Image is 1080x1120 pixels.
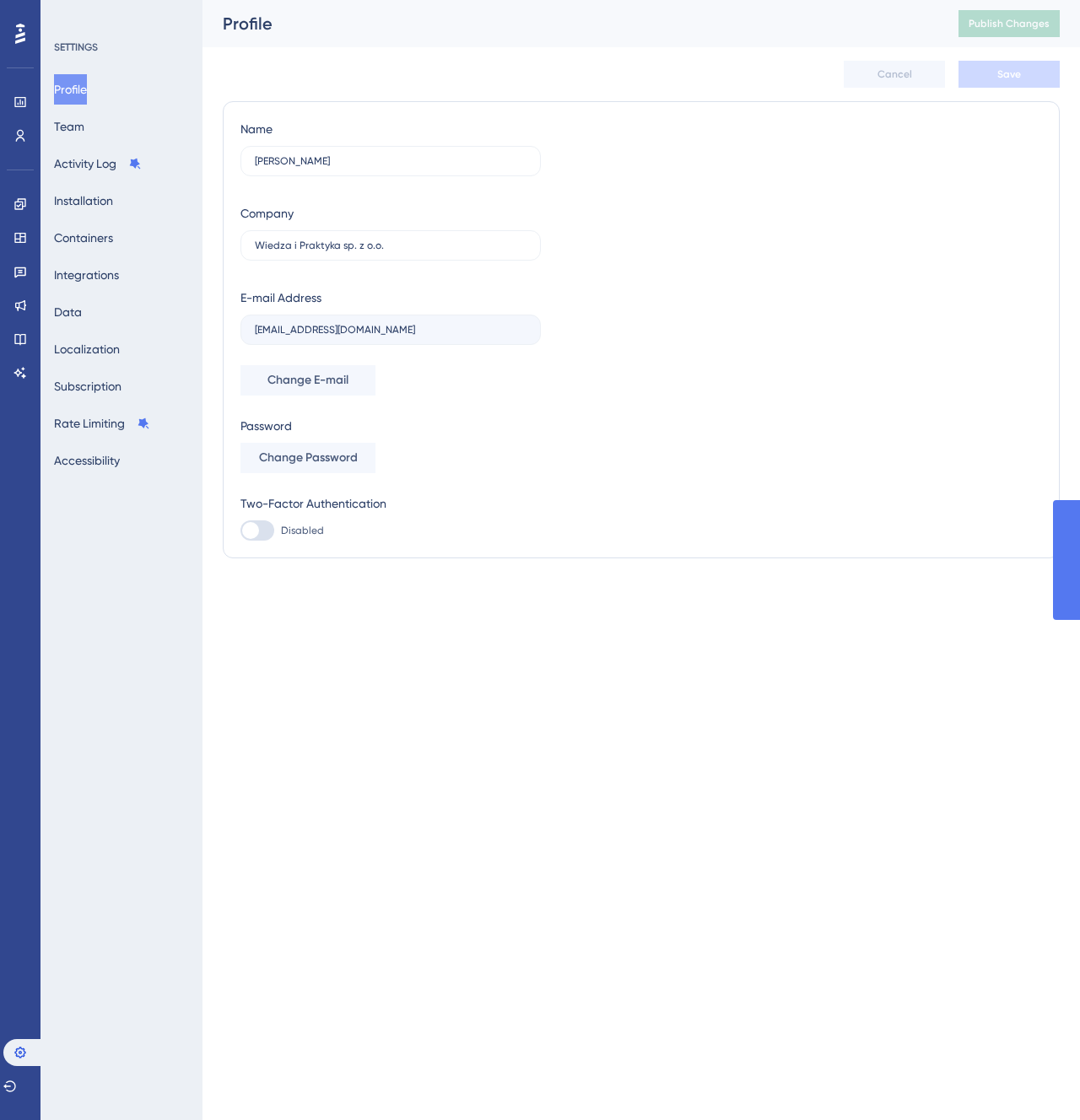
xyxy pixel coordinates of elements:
button: Installation [54,186,113,216]
div: SETTINGS [54,40,191,54]
button: Change E-mail [240,365,375,396]
div: Name [240,119,273,139]
button: Containers [54,223,113,253]
button: Cancel [844,61,945,88]
input: Name Surname [255,155,526,167]
iframe: UserGuiding AI Assistant Launcher [1009,1053,1060,1104]
div: Profile [223,12,916,35]
button: Data [54,297,82,327]
div: Company [240,203,294,223]
div: E-mail Address [240,288,321,308]
span: Cancel [877,67,912,81]
span: Change Password [259,448,358,468]
button: Localization [54,334,120,364]
span: Save [997,67,1021,81]
span: Change E-mail [267,370,348,390]
button: Subscription [54,371,121,401]
div: Two-Factor Authentication [240,493,541,514]
button: Profile [54,74,87,105]
div: Password [240,416,541,436]
button: Activity Log [54,148,142,179]
span: Disabled [281,524,324,537]
input: Company Name [255,240,526,251]
button: Integrations [54,260,119,290]
span: Publish Changes [969,17,1050,30]
button: Team [54,111,84,142]
button: Accessibility [54,445,120,476]
button: Rate Limiting [54,408,150,439]
button: Save [958,61,1060,88]
input: E-mail Address [255,324,526,336]
button: Change Password [240,443,375,473]
button: Publish Changes [958,10,1060,37]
